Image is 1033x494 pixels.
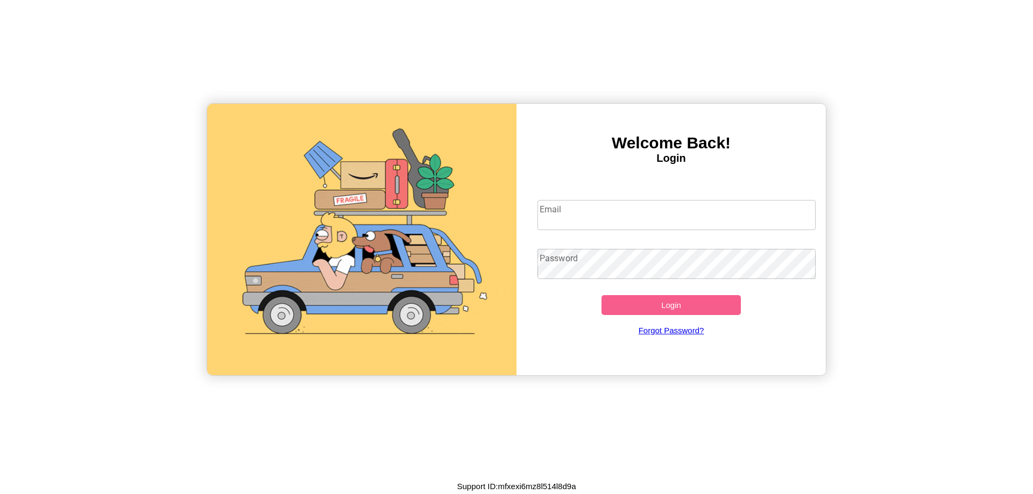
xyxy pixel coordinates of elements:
[457,479,576,493] p: Support ID: mfxexi6mz8l514l8d9a
[532,315,811,346] a: Forgot Password?
[207,104,516,375] img: gif
[516,134,826,152] h3: Welcome Back!
[602,295,741,315] button: Login
[516,152,826,164] h4: Login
